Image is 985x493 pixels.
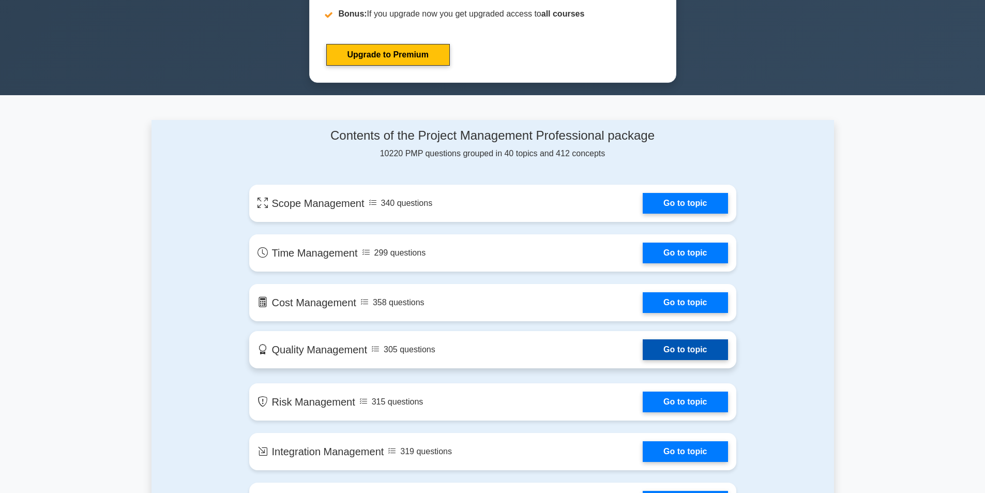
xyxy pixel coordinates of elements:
a: Go to topic [643,292,728,313]
a: Go to topic [643,339,728,360]
a: Go to topic [643,193,728,214]
a: Go to topic [643,441,728,462]
div: 10220 PMP questions grouped in 40 topics and 412 concepts [249,128,736,160]
a: Go to topic [643,243,728,263]
h4: Contents of the Project Management Professional package [249,128,736,143]
a: Go to topic [643,392,728,412]
a: Upgrade to Premium [326,44,450,66]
